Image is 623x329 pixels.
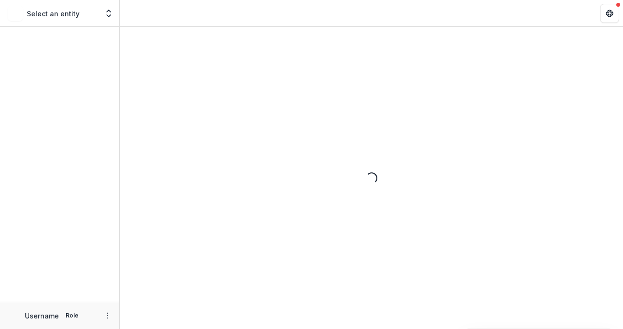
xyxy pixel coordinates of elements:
[102,4,115,23] button: Open entity switcher
[27,9,79,19] p: Select an entity
[25,311,59,321] p: Username
[600,4,619,23] button: Get Help
[63,311,81,320] p: Role
[102,310,113,321] button: More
